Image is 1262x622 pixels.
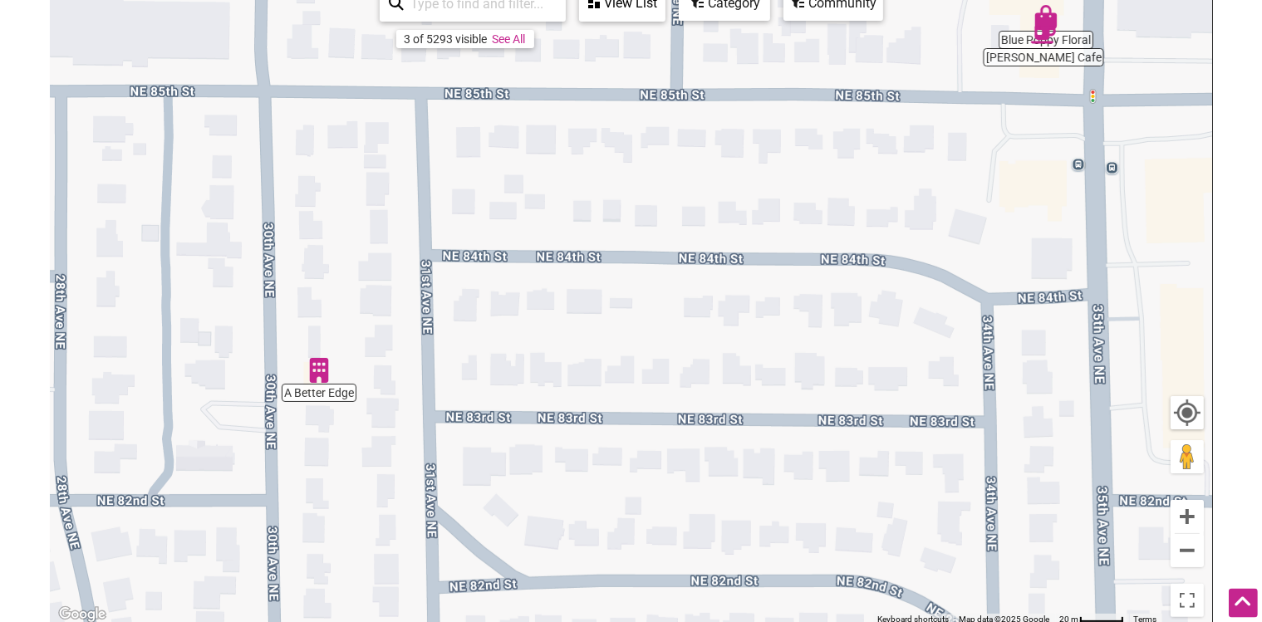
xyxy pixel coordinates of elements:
[405,32,488,46] div: 3 of 5293 visible
[1171,534,1204,567] button: Zoom out
[1171,396,1204,429] button: Your Location
[1229,589,1258,618] div: Scroll Back to Top
[1169,583,1204,618] button: Toggle fullscreen view
[493,32,526,46] a: See All
[1171,500,1204,533] button: Zoom in
[300,351,338,389] div: A Better Edge
[1024,16,1063,54] div: Luu's Cafe
[1171,440,1204,473] button: Drag Pegman onto the map to open Street View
